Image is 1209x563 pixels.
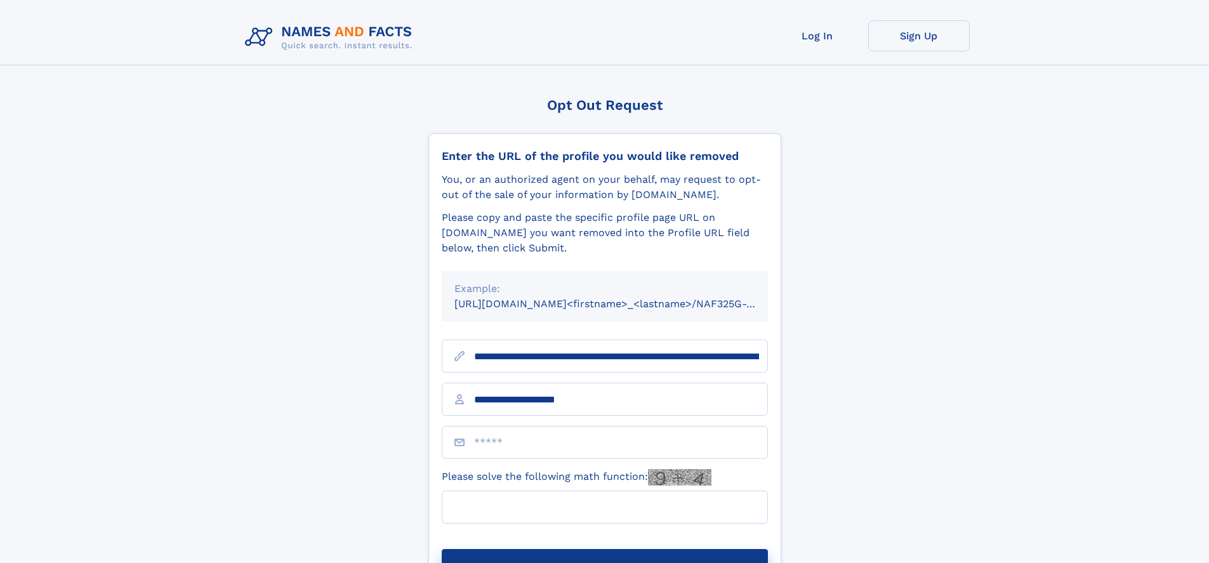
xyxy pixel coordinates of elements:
[442,172,768,202] div: You, or an authorized agent on your behalf, may request to opt-out of the sale of your informatio...
[442,149,768,163] div: Enter the URL of the profile you would like removed
[868,20,970,51] a: Sign Up
[442,210,768,256] div: Please copy and paste the specific profile page URL on [DOMAIN_NAME] you want removed into the Pr...
[454,281,755,296] div: Example:
[767,20,868,51] a: Log In
[454,298,792,310] small: [URL][DOMAIN_NAME]<firstname>_<lastname>/NAF325G-xxxxxxxx
[240,20,423,55] img: Logo Names and Facts
[428,97,781,113] div: Opt Out Request
[442,469,711,486] label: Please solve the following math function:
